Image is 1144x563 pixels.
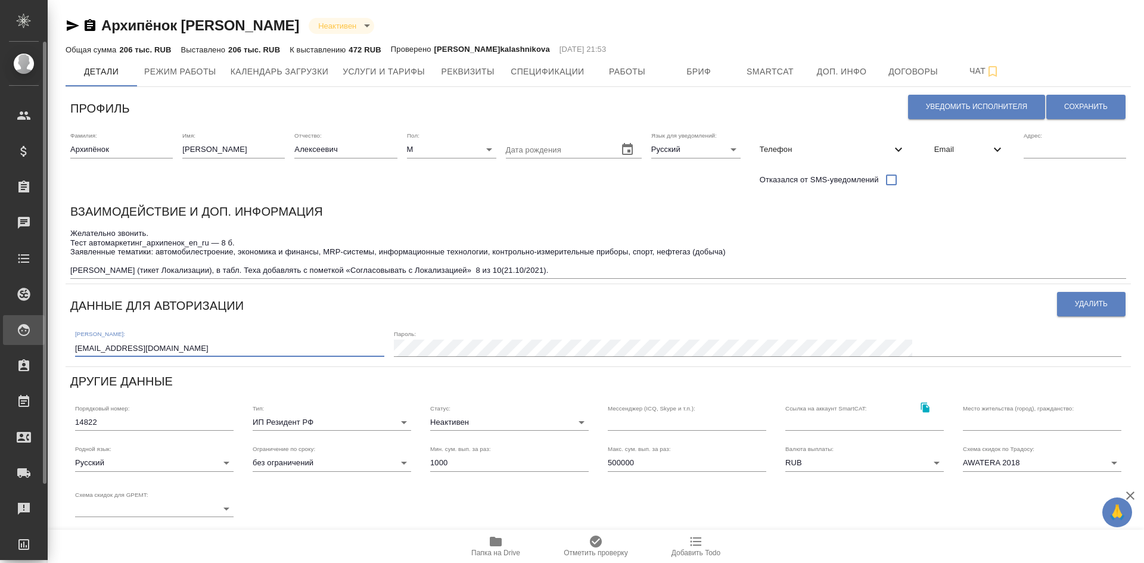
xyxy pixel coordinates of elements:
[66,18,80,33] button: Скопировать ссылку для ЯМессенджера
[785,446,834,452] label: Валюта выплаты:
[70,133,97,139] label: Фамилия:
[75,405,129,411] label: Порядковый номер:
[309,18,374,34] div: Неактивен
[651,141,741,158] div: Русский
[546,530,646,563] button: Отметить проверку
[75,446,111,452] label: Родной язык:
[559,43,607,55] p: [DATE] 21:53
[101,17,299,33] a: Архипёнок [PERSON_NAME]
[908,95,1045,119] button: Уведомить исполнителя
[963,446,1034,452] label: Схема скидок по Традосу:
[1102,497,1132,527] button: 🙏
[926,102,1027,112] span: Уведомить исполнителя
[963,455,1121,471] div: AWATERA 2018
[646,530,746,563] button: Добавить Todo
[986,64,1000,79] svg: Подписаться
[785,455,944,471] div: RUB
[511,64,584,79] span: Спецификации
[181,45,229,54] p: Выставлено
[231,64,329,79] span: Календарь загрузки
[446,530,546,563] button: Папка на Drive
[407,141,496,158] div: М
[75,492,148,497] label: Схема скидок для GPEMT:
[1064,102,1108,112] span: Сохранить
[70,372,173,391] h6: Другие данные
[70,202,323,221] h6: Взаимодействие и доп. информация
[394,331,416,337] label: Пароль:
[471,549,520,557] span: Папка на Drive
[956,64,1014,79] span: Чат
[70,99,130,118] h6: Профиль
[349,45,381,54] p: 472 RUB
[670,64,728,79] span: Бриф
[608,446,671,452] label: Макс. сум. вып. за раз:
[430,405,450,411] label: Статус:
[913,396,937,420] button: Скопировать ссылку
[1024,133,1042,139] label: Адрес:
[564,549,627,557] span: Отметить проверку
[70,296,244,315] h6: Данные для авторизации
[430,414,589,431] div: Неактивен
[391,43,434,55] p: Проверено
[290,45,349,54] p: К выставлению
[70,229,1126,275] textarea: Желательно звонить. Тест автомаркетинг_архипенок_en_ru — 8 б. Заявленные тематики: автомобилестро...
[439,64,496,79] span: Реквизиты
[75,455,234,471] div: Русский
[253,414,411,431] div: ИП Резидент РФ
[294,133,322,139] label: Отчество:
[742,64,799,79] span: Smartcat
[182,133,195,139] label: Имя:
[760,174,879,186] span: Отказался от SMS-уведомлений
[750,136,915,163] div: Телефон
[253,455,411,471] div: без ограничений
[885,64,942,79] span: Договоры
[1057,292,1126,316] button: Удалить
[1107,500,1127,525] span: 🙏
[73,64,130,79] span: Детали
[608,405,695,411] label: Мессенджер (ICQ, Skype и т.п.):
[144,64,216,79] span: Режим работы
[599,64,656,79] span: Работы
[1046,95,1126,119] button: Сохранить
[253,405,264,411] label: Тип:
[119,45,171,54] p: 206 тыс. RUB
[813,64,871,79] span: Доп. инфо
[66,45,119,54] p: Общая сумма
[315,21,360,31] button: Неактивен
[434,43,550,55] p: [PERSON_NAME]kalashnikova
[253,446,315,452] label: Ограничение по сроку:
[83,18,97,33] button: Скопировать ссылку
[934,144,990,155] span: Email
[343,64,425,79] span: Услуги и тарифы
[925,136,1014,163] div: Email
[228,45,280,54] p: 206 тыс. RUB
[430,446,491,452] label: Мин. сум. вып. за раз:
[1075,299,1108,309] span: Удалить
[785,405,867,411] label: Ссылка на аккаунт SmartCAT:
[75,331,125,337] label: [PERSON_NAME]:
[963,405,1074,411] label: Место жительства (город), гражданство:
[760,144,891,155] span: Телефон
[407,133,419,139] label: Пол:
[672,549,720,557] span: Добавить Todo
[651,133,717,139] label: Язык для уведомлений:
